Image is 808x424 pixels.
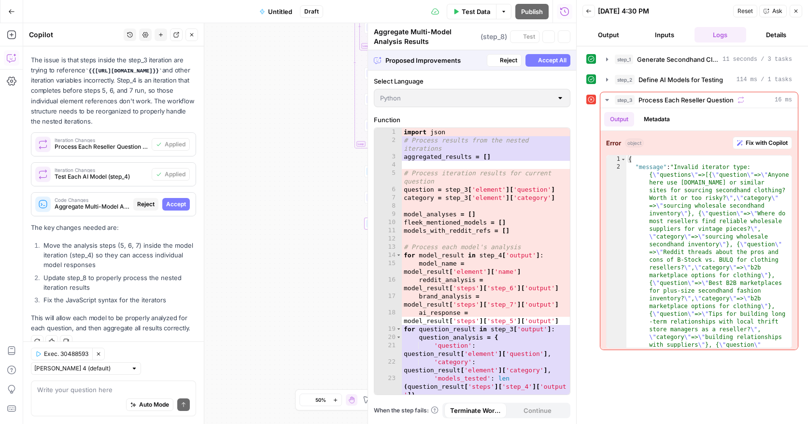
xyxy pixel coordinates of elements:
span: Aggregate Multi-Model Analysis Results (step_8) [55,202,129,211]
span: 114 ms / 1 tasks [737,75,792,84]
span: Process Each Reseller Question [638,95,734,105]
span: Code Changes [55,198,129,202]
span: step_3 [615,95,635,105]
span: Toggle code folding, rows 19 through 90 [396,325,401,333]
div: 20 [374,333,402,341]
p: The key changes needed are: [31,223,196,233]
span: Accept [166,200,186,209]
button: Metadata [638,112,676,127]
button: Accept [162,198,190,211]
span: 50% [315,396,326,404]
span: Applied [165,170,185,179]
span: Toggle code folding, rows 14 through 18 [396,251,401,259]
span: Reset [737,7,753,15]
div: 21 [374,341,402,358]
div: 1 [374,128,402,136]
button: Applied [152,168,190,181]
label: Select Language [374,76,570,86]
div: 7 [374,194,402,202]
div: 8 [374,202,402,210]
span: Untitled [268,7,292,16]
span: Toggle code folding, rows 1 through 4 [621,155,626,163]
button: Reject [133,198,158,211]
span: Continue [524,406,552,415]
div: 23 [374,374,402,399]
button: Accept All [525,54,570,67]
span: Iteration Changes [55,138,148,142]
span: 11 seconds / 3 tasks [723,55,792,64]
div: 3 [374,153,402,161]
div: 16 ms [600,108,798,350]
p: This will allow each model to be properly analyzed for each question, and then aggregate all resu... [31,313,196,333]
span: Accept All [538,56,567,65]
li: Move the analysis steps (5, 6, 7) inside the model iteration (step_4) so they can access individu... [41,240,196,269]
input: Claude Sonnet 4 (default) [34,364,127,373]
div: 9 [374,210,402,218]
span: Test [523,32,535,41]
li: Fix the JavaScript syntax for the iterators [41,295,196,305]
span: 16 ms [775,96,792,104]
span: Proposed Improvements [385,56,483,65]
p: The issue is that steps inside the step_3 iteration are trying to reference and other iteration v... [31,55,196,127]
span: Publish [521,7,543,16]
div: Aggregate Multi-Model Analysis Results [374,27,507,46]
div: 16 [374,276,402,292]
div: 22 [374,358,402,374]
div: Copilot [29,30,121,40]
span: Process Each Reseller Question (step_3) [55,142,148,151]
div: 15 [374,259,402,276]
button: Inputs [638,27,691,42]
button: Untitled [254,4,298,19]
button: Reject [487,54,522,67]
button: 11 seconds / 3 tasks [600,52,798,67]
span: Test Each AI Model (step_4) [55,172,148,181]
button: 114 ms / 1 tasks [600,72,798,87]
h2: Solution [31,39,196,48]
a: When the step fails: [374,406,439,415]
button: Test [510,30,539,43]
span: step_2 [615,75,635,85]
div: 18 [374,309,402,325]
span: Applied [165,140,185,149]
span: Reject [137,200,155,209]
span: ( step_8 ) [481,32,507,42]
button: Ask [759,5,787,17]
button: Test Data [447,4,496,19]
span: Toggle code folding, rows 20 through 27 [396,333,401,341]
button: Fix with Copilot [733,137,792,149]
span: Reject [500,56,517,65]
button: Applied [152,138,190,151]
div: 10 [374,218,402,226]
div: 14 [374,251,402,259]
div: 5 [374,169,402,185]
button: Reset [733,5,757,17]
button: 16 ms [600,92,798,108]
span: Test Data [462,7,490,16]
span: Fix with Copilot [746,139,788,147]
div: 19 [374,325,402,333]
button: Logs [695,27,747,42]
input: Python [380,93,553,103]
div: 17 [374,292,402,309]
span: Ask [772,7,782,15]
div: 4 [374,161,402,169]
button: Details [750,27,802,42]
button: Continue [507,403,569,418]
li: Update step_8 to properly process the nested iteration results [41,273,196,292]
div: 1 [607,155,626,163]
span: object [625,139,644,147]
button: Exec. 30488593 [31,348,92,360]
div: 11 [374,226,402,235]
div: 6 [374,185,402,194]
span: Iteration Changes [55,168,148,172]
button: Publish [515,4,549,19]
span: step_1 [615,55,633,64]
span: Exec. 30488593 [44,350,88,358]
label: Function [374,115,570,125]
span: Terminate Workflow [450,406,501,415]
div: 2 [374,136,402,153]
button: Output [604,112,634,127]
span: Generate Secondhand Clothing Reseller Questions [637,55,719,64]
button: Output [582,27,635,42]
